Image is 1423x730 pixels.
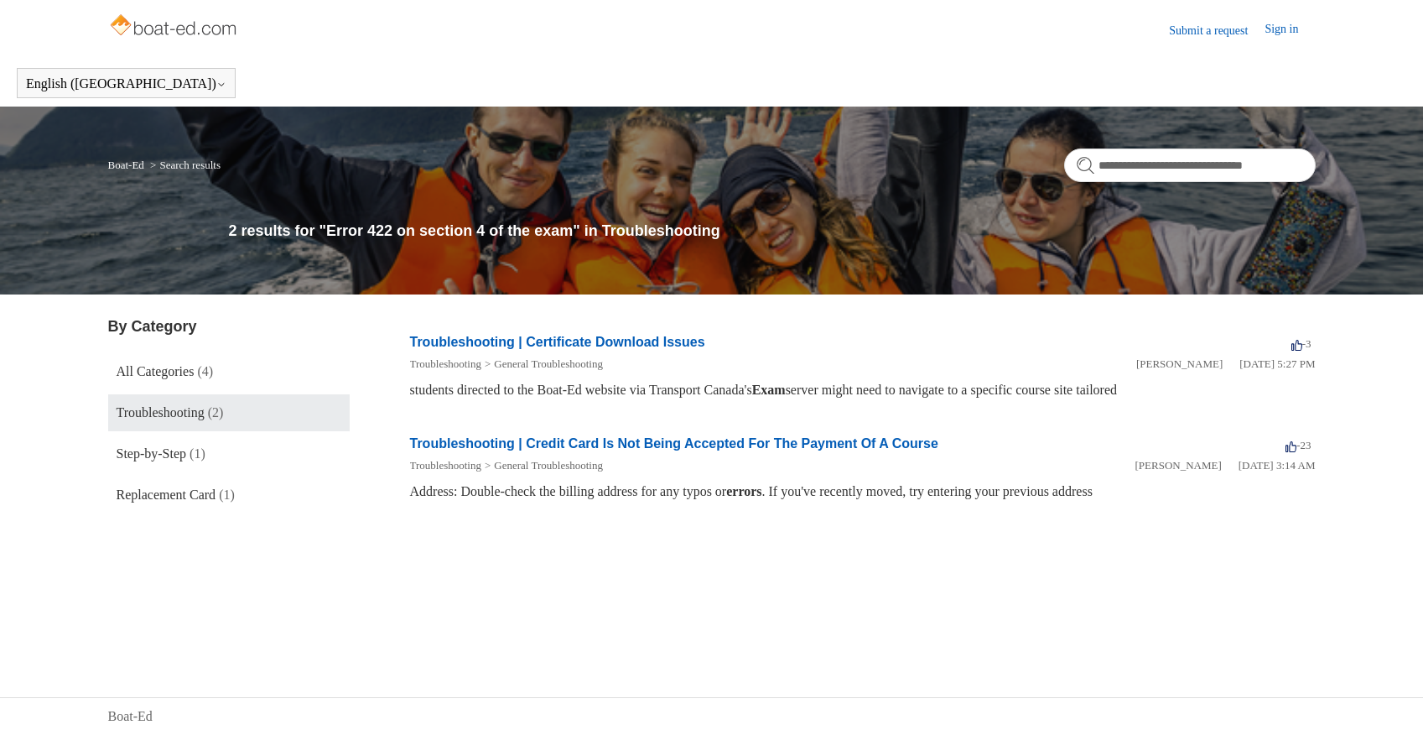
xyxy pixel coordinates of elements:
time: 03/16/2022, 03:14 [1239,459,1316,472]
li: Boat-Ed [108,159,148,171]
a: Step-by-Step (1) [108,435,350,472]
li: Troubleshooting [410,356,481,373]
a: Sign in [1265,20,1315,40]
a: All Categories (4) [108,353,350,390]
span: (1) [219,488,235,502]
h1: 2 results for "Error 422 on section 4 of the exam" in Troubleshooting [229,220,1316,242]
a: General Troubleshooting [494,357,603,370]
li: [PERSON_NAME] [1135,457,1221,474]
span: (4) [197,364,213,378]
div: Live chat [1367,674,1410,717]
a: Troubleshooting [410,357,481,370]
em: errors [726,484,761,498]
a: Troubleshooting [410,459,481,472]
a: Boat-Ed [108,707,153,727]
a: Troubleshooting | Certificate Download Issues [410,335,705,349]
input: Search [1064,149,1316,182]
span: -23 [1285,439,1311,451]
em: Exam [752,383,786,397]
button: English ([GEOGRAPHIC_DATA]) [26,76,226,91]
div: Address: Double-check the billing address for any typos or . If you've recently moved, try enteri... [410,482,1316,502]
img: Boat-Ed Help Center home page [108,10,241,44]
div: students directed to the Boat-Ed website via Transport Canada's server might need to navigate to ... [410,380,1316,400]
li: General Troubleshooting [481,457,603,474]
span: All Categories [117,364,195,378]
time: 01/05/2024, 17:27 [1239,357,1315,370]
span: Replacement Card [117,488,216,502]
a: Troubleshooting | Credit Card Is Not Being Accepted For The Payment Of A Course [410,436,938,451]
a: General Troubleshooting [494,459,603,472]
span: Troubleshooting [117,405,205,420]
span: Step-by-Step [117,446,187,461]
li: General Troubleshooting [481,356,603,373]
a: Troubleshooting (2) [108,394,350,431]
a: Boat-Ed [108,159,144,171]
a: Submit a request [1169,22,1265,39]
span: -3 [1291,337,1311,350]
li: Search results [147,159,221,171]
li: Troubleshooting [410,457,481,474]
a: Replacement Card (1) [108,477,350,514]
span: (1) [190,446,205,461]
span: (2) [208,405,224,420]
li: [PERSON_NAME] [1136,356,1223,373]
h3: By Category [108,315,350,338]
